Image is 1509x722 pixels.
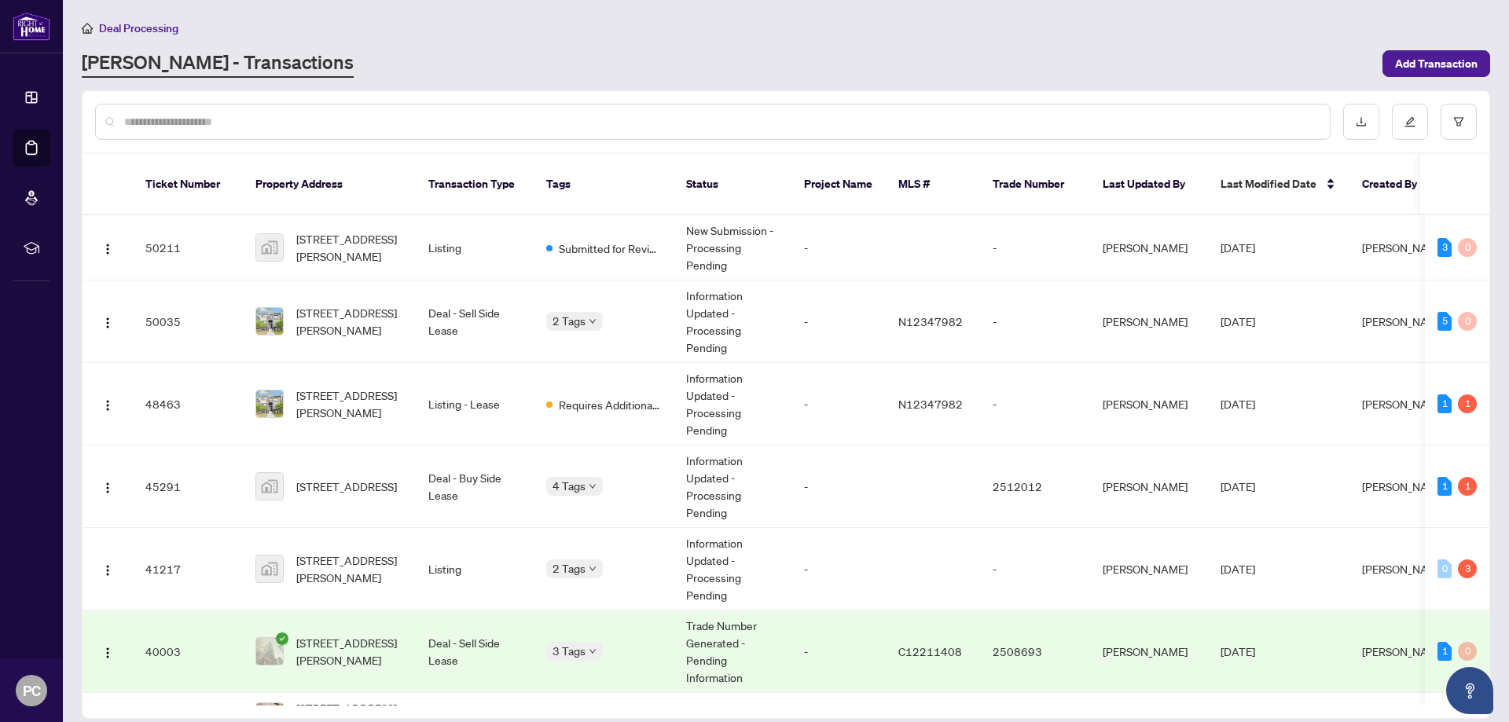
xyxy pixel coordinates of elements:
[416,610,534,693] td: Deal - Sell Side Lease
[1343,104,1379,140] button: download
[1404,116,1415,127] span: edit
[256,473,283,500] img: thumbnail-img
[791,154,886,215] th: Project Name
[1349,154,1444,215] th: Created By
[791,610,886,693] td: -
[589,317,597,325] span: down
[1437,312,1452,331] div: 5
[1362,240,1447,255] span: [PERSON_NAME]
[1437,559,1452,578] div: 0
[1090,610,1208,693] td: [PERSON_NAME]
[1221,479,1255,493] span: [DATE]
[980,528,1090,610] td: -
[1221,397,1255,411] span: [DATE]
[674,528,791,610] td: Information Updated - Processing Pending
[416,363,534,445] td: Listing - Lease
[82,23,93,34] span: home
[1221,240,1255,255] span: [DATE]
[1437,238,1452,257] div: 3
[1458,477,1477,496] div: 1
[416,215,534,280] td: Listing
[898,314,963,328] span: N12347982
[101,482,114,494] img: Logo
[534,154,674,215] th: Tags
[256,390,283,417] img: thumbnail-img
[296,387,403,421] span: [STREET_ADDRESS][PERSON_NAME]
[416,154,534,215] th: Transaction Type
[791,280,886,363] td: -
[256,234,283,261] img: thumbnail-img
[101,243,114,255] img: Logo
[674,154,791,215] th: Status
[133,154,243,215] th: Ticket Number
[133,610,243,693] td: 40003
[133,363,243,445] td: 48463
[1362,644,1447,658] span: [PERSON_NAME]
[296,634,403,669] span: [STREET_ADDRESS][PERSON_NAME]
[1458,642,1477,661] div: 0
[95,556,120,581] button: Logo
[674,215,791,280] td: New Submission - Processing Pending
[980,215,1090,280] td: -
[1221,644,1255,658] span: [DATE]
[980,280,1090,363] td: -
[416,280,534,363] td: Deal - Sell Side Lease
[1453,116,1464,127] span: filter
[553,642,586,660] span: 3 Tags
[296,230,403,265] span: [STREET_ADDRESS][PERSON_NAME]
[553,559,586,577] span: 2 Tags
[1090,154,1208,215] th: Last Updated By
[1395,51,1478,76] span: Add Transaction
[553,477,586,495] span: 4 Tags
[1362,562,1447,576] span: [PERSON_NAME]
[1458,394,1477,413] div: 1
[674,445,791,528] td: Information Updated - Processing Pending
[1362,479,1447,493] span: [PERSON_NAME]
[1090,280,1208,363] td: [PERSON_NAME]
[1221,314,1255,328] span: [DATE]
[559,396,661,413] span: Requires Additional Docs
[1437,642,1452,661] div: 1
[296,552,403,586] span: [STREET_ADDRESS][PERSON_NAME]
[416,528,534,610] td: Listing
[1208,154,1349,215] th: Last Modified Date
[1458,312,1477,331] div: 0
[296,478,397,495] span: [STREET_ADDRESS]
[13,12,50,41] img: logo
[589,565,597,573] span: down
[1392,104,1428,140] button: edit
[898,397,963,411] span: N12347982
[1362,314,1447,328] span: [PERSON_NAME]
[1458,559,1477,578] div: 3
[1221,175,1316,192] span: Last Modified Date
[133,280,243,363] td: 50035
[791,363,886,445] td: -
[1090,215,1208,280] td: [PERSON_NAME]
[133,445,243,528] td: 45291
[1458,238,1477,257] div: 0
[980,610,1090,693] td: 2508693
[1090,445,1208,528] td: [PERSON_NAME]
[95,235,120,260] button: Logo
[95,639,120,664] button: Logo
[1090,528,1208,610] td: [PERSON_NAME]
[1446,667,1493,714] button: Open asap
[886,154,980,215] th: MLS #
[296,304,403,339] span: [STREET_ADDRESS][PERSON_NAME]
[99,21,178,35] span: Deal Processing
[1437,394,1452,413] div: 1
[95,309,120,334] button: Logo
[791,215,886,280] td: -
[95,391,120,416] button: Logo
[1437,477,1452,496] div: 1
[559,240,661,257] span: Submitted for Review
[1356,116,1367,127] span: download
[82,49,354,78] a: [PERSON_NAME] - Transactions
[674,280,791,363] td: Information Updated - Processing Pending
[256,555,283,582] img: thumbnail-img
[95,474,120,499] button: Logo
[23,680,41,702] span: PC
[674,610,791,693] td: Trade Number Generated - Pending Information
[674,363,791,445] td: Information Updated - Processing Pending
[791,528,886,610] td: -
